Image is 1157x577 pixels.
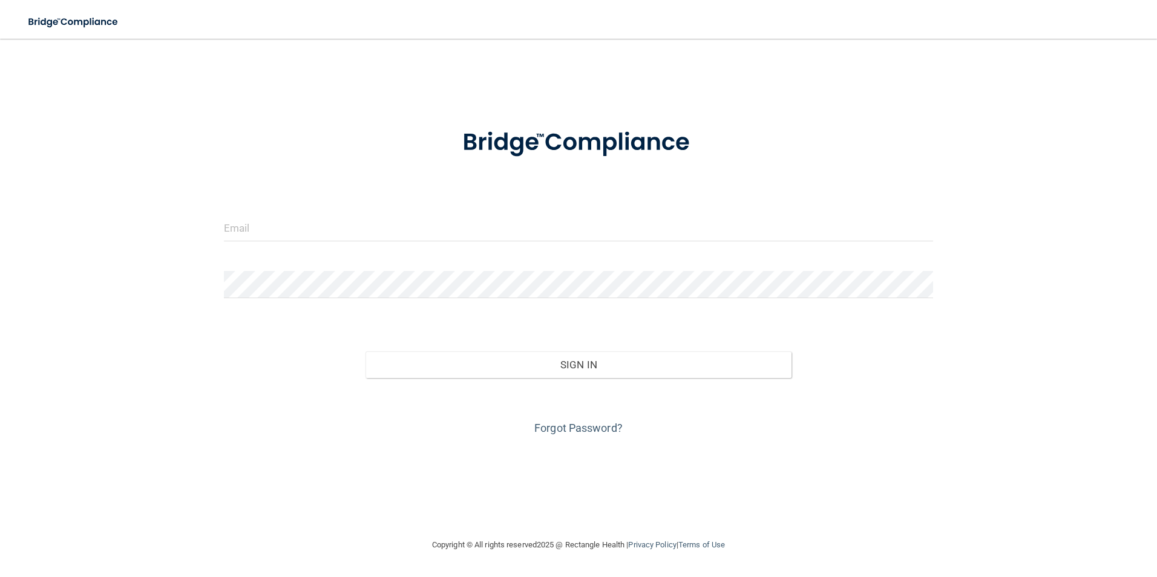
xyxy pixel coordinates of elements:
[18,10,129,34] img: bridge_compliance_login_screen.278c3ca4.svg
[358,526,799,564] div: Copyright © All rights reserved 2025 @ Rectangle Health | |
[678,540,725,549] a: Terms of Use
[438,111,719,174] img: bridge_compliance_login_screen.278c3ca4.svg
[365,351,792,378] button: Sign In
[628,540,676,549] a: Privacy Policy
[224,214,934,241] input: Email
[534,422,623,434] a: Forgot Password?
